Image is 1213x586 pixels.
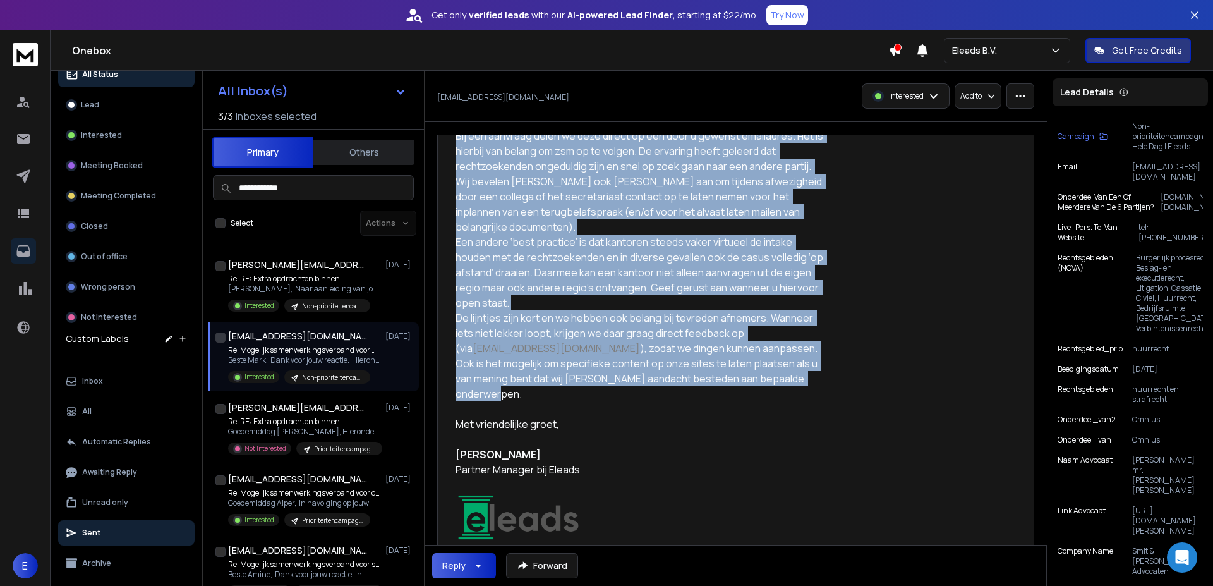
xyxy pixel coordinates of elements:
[1132,506,1203,536] p: [URL][DOMAIN_NAME][PERSON_NAME]
[244,301,274,310] p: Interested
[302,516,363,525] p: Prioriteitencampagne Middag | Eleads
[236,109,317,124] h3: Inboxes selected
[1132,546,1203,577] p: Smit & [PERSON_NAME] Advocaten
[302,302,363,311] p: Non-prioriteitencampagne Hele Dag | Eleads
[1132,435,1203,445] p: Omnius
[456,417,824,432] div: Met vriendelijke groet,
[82,376,103,386] p: Inbox
[1060,86,1114,99] p: Lead Details
[228,330,367,343] h1: [EMAIL_ADDRESS][DOMAIN_NAME]
[567,9,675,21] strong: AI-powered Lead Finder,
[1132,162,1203,182] p: [EMAIL_ADDRESS][DOMAIN_NAME]
[889,91,924,101] p: Interested
[506,553,578,578] button: Forward
[770,9,804,21] p: Try Now
[228,544,367,557] h1: [EMAIL_ADDRESS][DOMAIN_NAME]
[58,460,195,485] button: Awaiting Reply
[244,444,286,453] p: Not Interested
[1058,162,1077,182] p: Email
[81,191,156,201] p: Meeting Completed
[81,130,122,140] p: Interested
[385,403,414,413] p: [DATE]
[385,331,414,341] p: [DATE]
[13,43,38,66] img: logo
[244,372,274,382] p: Interested
[1058,506,1106,536] p: Link Advocaat
[228,274,380,284] p: Re: RE: Extra opdrachten binnen
[208,78,416,104] button: All Inbox(s)
[960,91,982,101] p: Add to
[385,546,414,556] p: [DATE]
[766,5,808,25] button: Try Now
[1058,435,1111,445] p: onderdeel_van
[314,444,375,454] p: Prioriteitencampagne Middag | Eleads
[1085,38,1191,63] button: Get Free Credits
[58,369,195,394] button: Inbox
[82,467,137,477] p: Awaiting Reply
[13,553,38,578] button: E
[385,260,414,270] p: [DATE]
[228,559,380,570] p: Re: Mogelijk samenwerkingsverband voor slachtofferzaken
[1132,344,1203,354] p: huurrecht
[1058,455,1113,496] p: Naam Advocaat
[385,474,414,484] p: [DATE]
[952,44,1002,57] p: Eleads B.V.
[302,373,363,382] p: Non-prioriteitencampagne Hele Dag | Eleads
[58,274,195,300] button: Wrong person
[1132,455,1203,496] p: [PERSON_NAME] mr. [PERSON_NAME] [PERSON_NAME]
[81,161,143,171] p: Meeting Booked
[82,558,111,568] p: Archive
[473,341,640,355] a: [EMAIL_ADDRESS][DOMAIN_NAME]
[58,214,195,239] button: Closed
[1058,131,1094,142] p: Campaign
[58,183,195,209] button: Meeting Completed
[58,429,195,455] button: Automatic Replies
[58,520,195,546] button: Sent
[228,345,380,355] p: Re: Mogelijk samenwerkingsverband voor huurrecht
[58,244,195,269] button: Out of office
[1058,253,1136,334] p: Rechtsgebieden (NOVA)
[82,437,151,447] p: Automatic Replies
[81,221,108,231] p: Closed
[432,553,496,578] button: Reply
[1058,384,1113,405] p: rechtsgebieden
[456,462,824,492] div: Partner Manager bij Eleads
[228,498,380,508] p: Goedemiddag Alper, In navolging op jouw
[81,282,135,292] p: Wrong person
[1112,44,1182,57] p: Get Free Credits
[72,43,888,58] h1: Onebox
[58,551,195,576] button: Archive
[313,138,414,166] button: Others
[244,515,274,525] p: Interested
[1058,546,1113,577] p: Company Name
[456,310,824,401] li: De lijntjes zijn kort en we hebben ook belang bij tevreden afnemers. Wanneer iets niet lekker loo...
[228,417,380,427] p: Re: RE: Extra opdrachten binnen
[1161,192,1203,212] p: [DOMAIN_NAME], [DOMAIN_NAME]
[81,312,137,322] p: Not Interested
[456,448,541,461] strong: [PERSON_NAME]
[228,473,367,485] h1: [EMAIL_ADDRESS][DOMAIN_NAME]
[58,490,195,515] button: Unread only
[1058,192,1161,212] p: Onderdeel van een of meerdere van de 6 partijen?
[81,252,128,262] p: Out of office
[1132,121,1203,152] p: Non-prioriteitencampagne Hele Dag | Eleads
[1058,223,1138,243] p: Live | Pers. Tel van Website
[82,70,118,80] p: All Status
[456,235,824,310] li: Een andere ‘best practice’ is dat kantoren steeds vaker virtueel de intake houden met de rechtzoe...
[58,399,195,424] button: All
[437,92,569,102] p: [EMAIL_ADDRESS][DOMAIN_NAME]
[218,85,288,97] h1: All Inbox(s)
[58,62,195,87] button: All Status
[58,153,195,178] button: Meeting Booked
[228,401,367,414] h1: [PERSON_NAME][EMAIL_ADDRESS][DOMAIN_NAME]
[58,305,195,330] button: Not Interested
[442,559,466,572] div: Reply
[231,218,253,228] label: Select
[228,355,380,365] p: Beste Mark, Dank voor jouw reactie. Hieronder
[431,9,756,21] p: Get only with our starting at $22/mo
[212,137,313,168] button: Primary
[1058,344,1123,354] p: rechtsgebied_prio
[228,488,380,498] p: Re: Mogelijk samenwerkingsverband voor civiel
[58,92,195,118] button: Lead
